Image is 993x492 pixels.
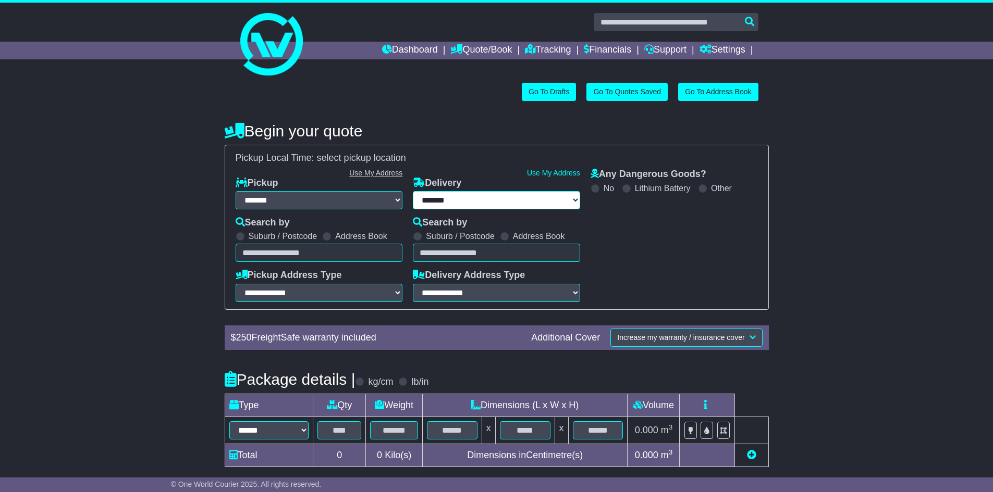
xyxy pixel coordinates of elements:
td: Volume [628,394,680,417]
a: Go To Address Book [678,83,758,101]
label: Suburb / Postcode [426,231,495,241]
td: x [555,417,568,444]
span: 0.000 [635,450,658,460]
a: Dashboard [382,42,438,59]
a: Go To Quotes Saved [586,83,668,101]
a: Go To Drafts [522,83,576,101]
label: Suburb / Postcode [249,231,317,241]
label: Delivery Address Type [413,270,525,281]
h4: Package details | [225,371,355,388]
span: m [661,425,673,435]
label: kg/cm [368,376,393,388]
label: Search by [413,217,467,229]
div: Additional Cover [526,332,605,344]
a: Add new item [747,450,756,460]
a: Financials [584,42,631,59]
td: Dimensions (L x W x H) [422,394,628,417]
label: Any Dangerous Goods? [591,169,706,180]
sup: 3 [669,423,673,431]
label: Search by [236,217,290,229]
td: Type [225,394,313,417]
label: Address Book [513,231,565,241]
td: Kilo(s) [366,444,423,466]
td: x [482,417,495,444]
td: Total [225,444,313,466]
td: 0 [313,444,366,466]
a: Tracking [525,42,571,59]
a: Settings [700,42,745,59]
a: Use My Address [527,169,580,177]
label: lb/in [411,376,428,388]
label: Delivery [413,178,461,189]
label: Pickup Address Type [236,270,342,281]
span: © One World Courier 2025. All rights reserved. [171,480,322,488]
a: Quote/Book [450,42,512,59]
td: Dimensions in Centimetre(s) [422,444,628,466]
div: Pickup Local Time: [230,153,763,164]
span: 0 [377,450,382,460]
span: Increase my warranty / insurance cover [617,333,744,342]
label: No [604,183,614,193]
button: Increase my warranty / insurance cover [610,329,762,347]
label: Lithium Battery [635,183,691,193]
h4: Begin your quote [225,122,769,140]
div: $ FreightSafe warranty included [226,332,526,344]
sup: 3 [669,448,673,456]
td: Qty [313,394,366,417]
span: m [661,450,673,460]
label: Other [711,183,732,193]
a: Use My Address [349,169,402,177]
label: Address Book [335,231,387,241]
a: Support [644,42,686,59]
span: 250 [236,332,252,343]
td: Weight [366,394,423,417]
span: select pickup location [317,153,406,163]
span: 0.000 [635,425,658,435]
label: Pickup [236,178,278,189]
